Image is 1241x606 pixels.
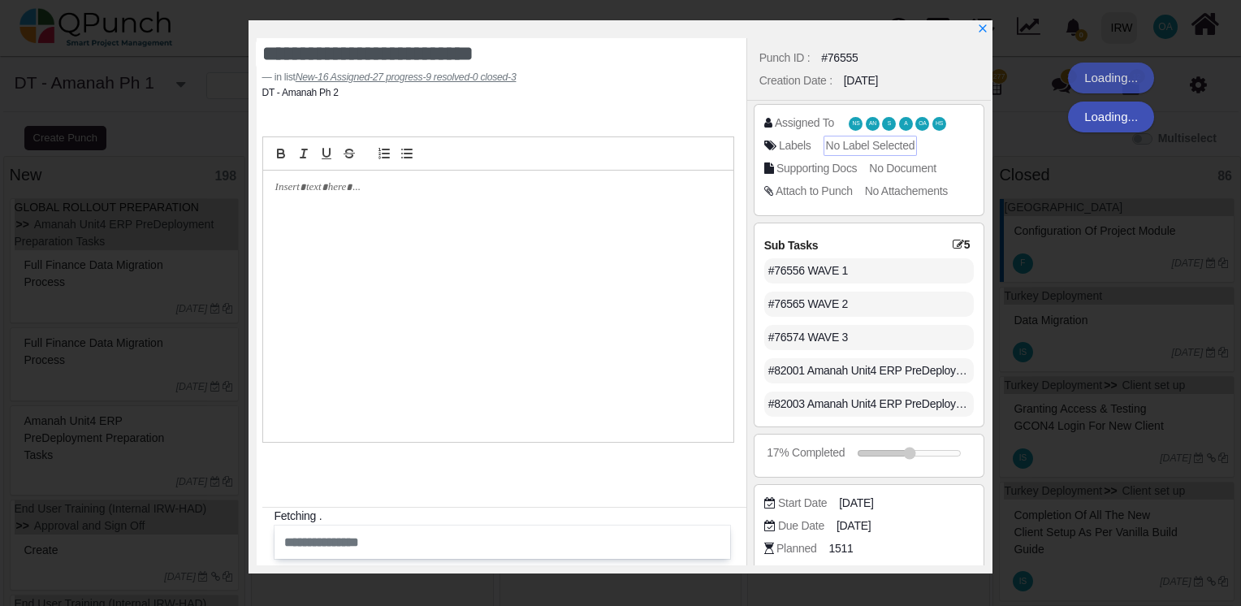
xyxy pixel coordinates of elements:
div: #76574 WAVE 3 [764,325,975,350]
span: [DATE] [839,495,873,512]
u: New-16 Assigned-27 progress-9 resolved-0 closed-3 [296,71,517,83]
div: Planned [776,540,816,557]
span: Hassan Saleem [932,117,946,131]
footer: in list [262,70,734,84]
span: OA [919,121,926,127]
span: No Document [869,162,936,175]
div: 17% Completed [767,444,845,461]
span: NS [853,121,860,127]
div: Loading... [1068,63,1154,93]
div: Labels [779,137,811,154]
span: AN [869,121,876,127]
a: x [977,22,988,35]
span: 5 [953,237,974,252]
span: Salman.khan [882,117,896,131]
div: Creation Date : [759,72,832,89]
span: Osamah Ali [915,117,929,131]
div: Start Date [778,495,827,512]
div: Fetching [275,508,740,525]
span: [DATE] [837,517,871,535]
span: Nadeem Sheikh [849,117,863,131]
cite: Source Title [296,71,517,83]
svg: x [977,23,988,34]
div: Supporting Docs [776,160,857,177]
div: #76565 WAVE 2 [764,292,975,317]
li: DT - Amanah Ph 2 [262,85,339,100]
span: S [888,121,891,127]
span: No Label Selected [826,139,915,152]
span: No Attachements [865,184,948,197]
div: Assigned To [775,115,834,132]
span: HS [936,121,943,127]
div: Attach to Punch [776,183,853,200]
span: 6 [819,563,825,580]
span: Sub Tasks [764,239,818,252]
div: #82003 Amanah Unit4 ERP PreDeployment Preparation Tasks [764,392,975,417]
div: #82001 Amanah Unit4 ERP PreDeployment Preparation Tasks [764,358,975,383]
span: 1511 [828,540,853,557]
div: Due Date [778,517,824,535]
div: Punch ID : [759,50,811,67]
div: #76555 [821,50,858,67]
div: Loading... [1068,102,1154,132]
div: #76556 WAVE 1 [764,258,975,284]
div: Actual [776,563,806,580]
span: A [904,121,907,127]
span: Azeem.khan [899,117,913,131]
span: Anum Naz [866,117,880,131]
div: [DATE] [844,72,878,89]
